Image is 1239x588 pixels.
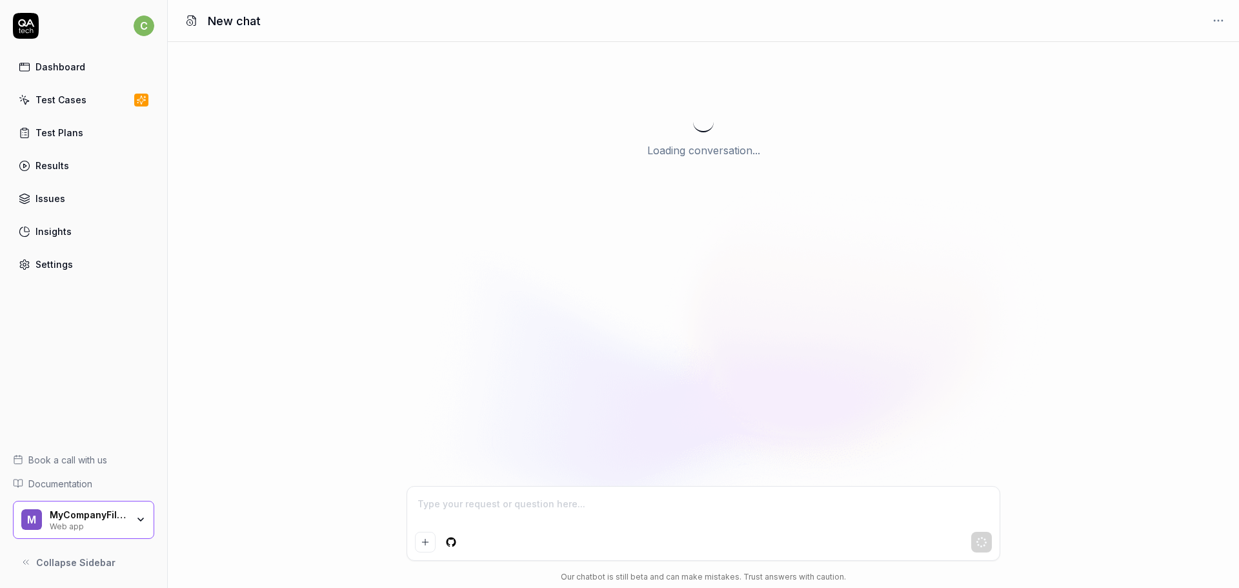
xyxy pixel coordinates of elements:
[134,15,154,36] span: c
[13,54,154,79] a: Dashboard
[35,225,72,238] div: Insights
[13,87,154,112] a: Test Cases
[35,60,85,74] div: Dashboard
[50,509,127,521] div: MyCompanyFiles
[35,192,65,205] div: Issues
[21,509,42,530] span: M
[35,159,69,172] div: Results
[13,501,154,540] button: MMyCompanyFilesWeb app
[13,219,154,244] a: Insights
[134,13,154,39] button: c
[28,453,107,467] span: Book a call with us
[28,477,92,491] span: Documentation
[647,143,760,158] p: Loading conversation...
[208,12,261,30] h1: New chat
[415,532,436,553] button: Add attachment
[13,453,154,467] a: Book a call with us
[13,153,154,178] a: Results
[13,252,154,277] a: Settings
[407,571,1000,583] div: Our chatbot is still beta and can make mistakes. Trust answers with caution.
[50,520,127,531] div: Web app
[13,477,154,491] a: Documentation
[36,556,116,569] span: Collapse Sidebar
[35,93,86,106] div: Test Cases
[13,186,154,211] a: Issues
[13,549,154,575] button: Collapse Sidebar
[35,126,83,139] div: Test Plans
[35,258,73,271] div: Settings
[13,120,154,145] a: Test Plans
